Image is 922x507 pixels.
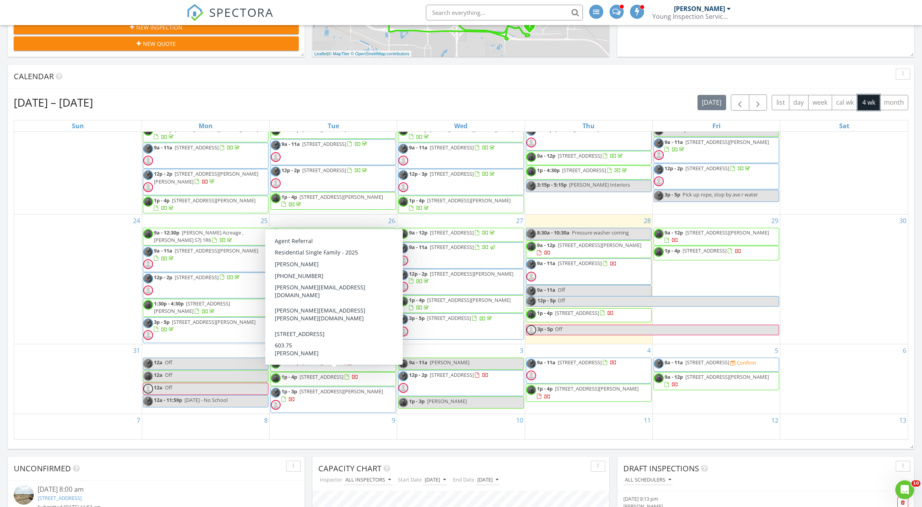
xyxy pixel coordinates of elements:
span: [STREET_ADDRESS][PERSON_NAME] [154,300,230,314]
span: 12p - 3p [409,170,427,177]
img: sean.jpg [526,242,536,251]
span: [STREET_ADDRESS] [175,274,219,281]
a: 1p - 4p [STREET_ADDRESS][PERSON_NAME] [281,193,383,208]
a: Go to September 6, 2025 [901,344,908,357]
a: Saturday [838,120,851,131]
img: brendan.jpg [398,244,408,253]
span: 9a - 11a [154,247,172,254]
span: 1p - 4p [537,309,553,316]
span: [STREET_ADDRESS][PERSON_NAME] [299,314,383,322]
input: Search everything... [426,5,583,20]
a: 3p - 5p [STREET_ADDRESS][PERSON_NAME] [281,314,383,329]
span: [STREET_ADDRESS] [555,309,599,316]
img: brendan.jpg [143,274,153,283]
a: 9a - 12p [STREET_ADDRESS][PERSON_NAME] [398,125,524,142]
a: Monday [197,120,214,131]
div: 574 Burgess Cres, Saskatoon, SK S7V 0W6 [529,25,534,30]
span: [STREET_ADDRESS][PERSON_NAME] [175,126,258,133]
span: [STREET_ADDRESS] [302,126,346,133]
span: [STREET_ADDRESS] [302,167,346,174]
span: 9a - 1p [537,126,553,133]
button: cal wk [832,95,858,110]
a: 12p - 2p [STREET_ADDRESS][PERSON_NAME][PERSON_NAME] [154,170,258,185]
span: 12p - 2p [665,165,683,172]
a: 1p - 4p [STREET_ADDRESS][PERSON_NAME] [270,192,396,210]
span: [STREET_ADDRESS] [558,152,602,159]
a: Go to August 27, 2025 [515,214,525,227]
a: 1:30p - 4:30p [STREET_ADDRESS][PERSON_NAME] [143,299,268,316]
a: 1p - 4p [STREET_ADDRESS][PERSON_NAME] [143,196,268,213]
td: Go to September 1, 2025 [142,344,269,414]
a: Go to August 30, 2025 [898,214,908,227]
span: 9a - 12p [281,359,300,366]
span: [STREET_ADDRESS] [175,144,219,151]
img: sean.jpg [271,359,281,369]
a: © MapTiler [329,51,350,56]
a: 9a - 11a [STREET_ADDRESS] [398,143,524,169]
a: SPECTORA [186,11,274,27]
img: brendan.jpg [526,260,536,269]
span: [STREET_ADDRESS] [309,270,353,277]
a: Go to August 24, 2025 [131,214,142,227]
img: default-user-f0147aede5fd5fa78ca7ade42f37bd4542148d508eef1c3d3ea960f66861d68b.jpg [526,325,536,335]
a: 9a - 11a [STREET_ADDRESS] [398,242,524,268]
img: brendan.jpg [143,170,153,180]
a: 9a - 12p [STREET_ADDRESS][PERSON_NAME] [537,242,641,256]
img: sean.jpg [143,197,153,207]
span: 1p - 4p [154,197,170,204]
span: 9a - 5:30p [665,126,687,133]
a: 9a - 11a [STREET_ADDRESS] [270,139,396,165]
a: 3p - 5p [STREET_ADDRESS][PERSON_NAME] [143,317,268,343]
a: 12p - 3p [STREET_ADDRESS] [409,170,496,177]
td: Go to August 17, 2025 [14,111,142,214]
img: brendan.jpg [143,247,153,257]
span: [STREET_ADDRESS] [430,144,474,151]
a: 9a - 12:30p [PERSON_NAME] Acreage , [PERSON_NAME] S7J 1R6 [143,228,268,245]
img: sean.jpg [654,247,664,257]
span: Off [555,325,562,333]
span: [STREET_ADDRESS] [430,170,474,177]
a: 1p - 4p [STREET_ADDRESS] [665,247,741,254]
span: 9a - 11a [665,138,683,145]
a: 9a - 11a [STREET_ADDRESS] [154,144,241,151]
a: Go to August 31, 2025 [131,344,142,357]
img: sean.jpg [526,167,536,176]
img: default-user-f0147aede5fd5fa78ca7ade42f37bd4542148d508eef1c3d3ea960f66861d68b.jpg [271,282,281,292]
span: [STREET_ADDRESS][PERSON_NAME] [175,247,258,254]
a: 9a - 12p [STREET_ADDRESS][PERSON_NAME] [526,240,652,258]
img: default-user-f0147aede5fd5fa78ca7ade42f37bd4542148d508eef1c3d3ea960f66861d68b.jpg [398,156,408,165]
a: 9a - 1p [STREET_ADDRESS] [537,126,621,133]
img: default-user-f0147aede5fd5fa78ca7ade42f37bd4542148d508eef1c3d3ea960f66861d68b.jpg [143,259,153,269]
a: 1p - 4p [STREET_ADDRESS][PERSON_NAME] [281,296,383,311]
img: default-user-f0147aede5fd5fa78ca7ade42f37bd4542148d508eef1c3d3ea960f66861d68b.jpg [526,138,536,147]
a: 8a - 11a [STREET_ADDRESS] Confirm [654,358,779,372]
span: [STREET_ADDRESS] [427,314,471,322]
a: Go to September 4, 2025 [646,344,652,357]
a: 12p - 2p [STREET_ADDRESS][PERSON_NAME][PERSON_NAME] [143,169,268,195]
span: 9a - 11a [281,140,300,147]
td: Go to August 26, 2025 [270,214,397,344]
span: Off [165,359,172,366]
a: 3p - 5p [STREET_ADDRESS][PERSON_NAME] [154,318,256,333]
a: 9a - 11a [STREET_ADDRESS] [526,258,652,284]
td: Go to August 20, 2025 [397,111,525,214]
a: 12p - 2p [STREET_ADDRESS][PERSON_NAME] [398,269,524,295]
span: [STREET_ADDRESS][PERSON_NAME] [558,242,641,249]
span: [STREET_ADDRESS][PERSON_NAME] [299,296,383,303]
a: 1:30p - 4:30p [STREET_ADDRESS][PERSON_NAME] [154,300,230,314]
span: 9a - 11a [409,144,427,151]
a: 9a - 12p [STREET_ADDRESS][PERSON_NAME] [143,125,268,142]
span: 1:30p - 4:30p [154,300,184,307]
span: [STREET_ADDRESS] [685,165,729,172]
img: brendan.jpg [271,167,281,176]
img: sean.jpg [271,296,281,306]
span: 9a - 12p [537,242,555,249]
a: 1p - 4p [STREET_ADDRESS] [537,309,614,316]
span: Off [558,286,565,293]
a: 12p - 2p [STREET_ADDRESS] [143,273,268,298]
img: sean.jpg [526,309,536,319]
td: Go to August 25, 2025 [142,214,269,344]
span: [STREET_ADDRESS][PERSON_NAME] [172,197,256,204]
td: Go to September 2, 2025 [270,344,397,414]
a: © OpenStreetMap contributors [351,51,409,56]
